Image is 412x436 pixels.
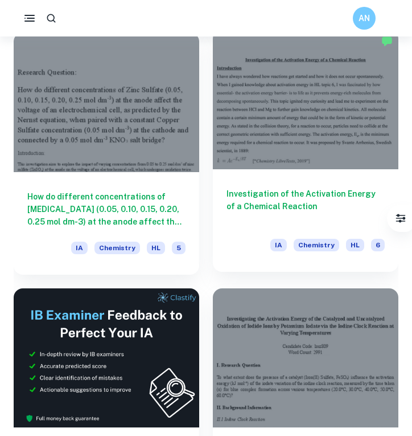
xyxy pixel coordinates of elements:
[371,239,385,251] span: 6
[226,188,385,225] h6: Investigation of the Activation Energy of a Chemical Reaction
[294,239,339,251] span: Chemistry
[389,207,412,230] button: Filter
[147,242,165,254] span: HL
[14,32,199,275] a: How do different concentrations of [MEDICAL_DATA] (0.05, 0.10, 0.15, 0.20, 0.25 mol dm-3) at the ...
[172,242,186,254] span: 5
[14,288,199,428] img: Thumbnail
[71,242,88,254] span: IA
[381,35,393,47] img: Marked
[27,190,186,228] h6: How do different concentrations of [MEDICAL_DATA] (0.05, 0.10, 0.15, 0.20, 0.25 mol dm-3) at the ...
[358,12,371,25] h6: AN
[270,239,287,251] span: IA
[94,242,140,254] span: Chemistry
[346,239,364,251] span: HL
[213,32,398,275] a: Investigation of the Activation Energy of a Chemical ReactionIAChemistryHL6
[353,7,376,30] button: AN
